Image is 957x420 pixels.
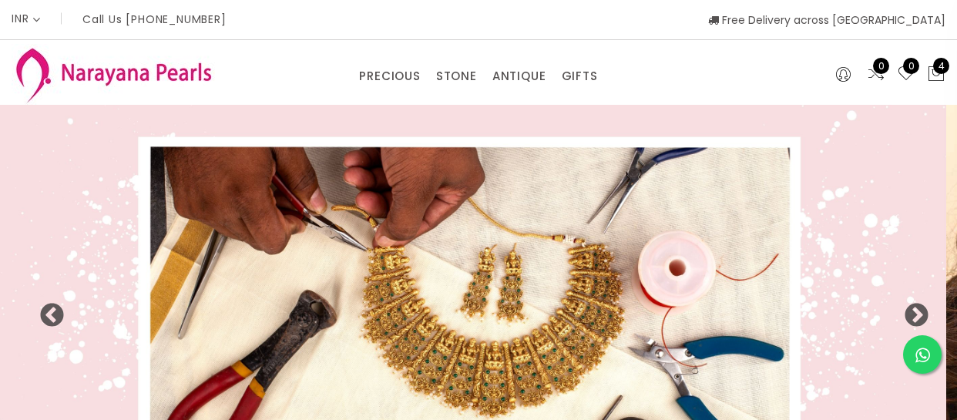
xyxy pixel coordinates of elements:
[927,65,945,85] button: 4
[903,303,918,318] button: Next
[867,65,885,85] a: 0
[562,65,598,88] a: GIFTS
[39,303,54,318] button: Previous
[903,58,919,74] span: 0
[436,65,477,88] a: STONE
[897,65,915,85] a: 0
[359,65,420,88] a: PRECIOUS
[873,58,889,74] span: 0
[492,65,546,88] a: ANTIQUE
[933,58,949,74] span: 4
[708,12,945,28] span: Free Delivery across [GEOGRAPHIC_DATA]
[82,14,227,25] p: Call Us [PHONE_NUMBER]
